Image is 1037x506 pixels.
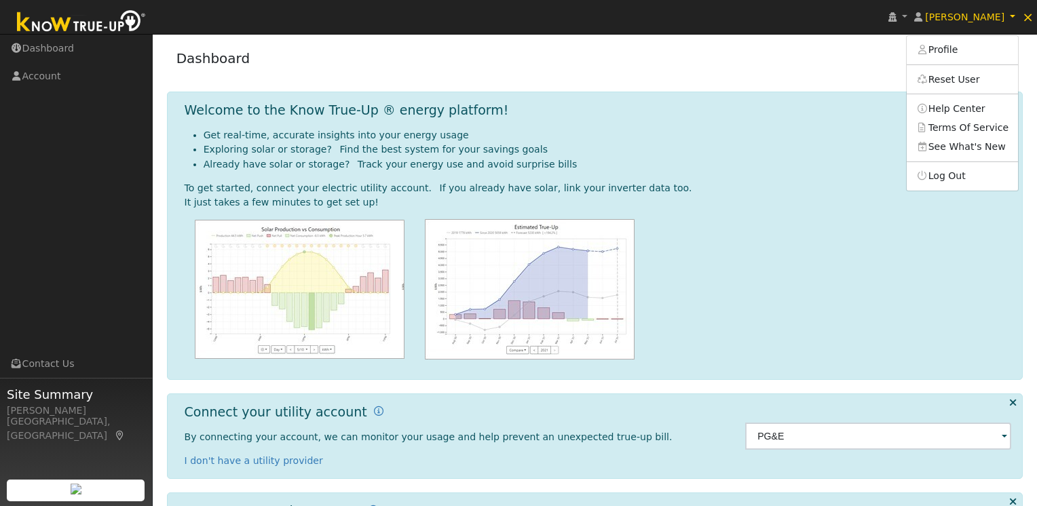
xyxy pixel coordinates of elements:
[185,102,509,118] h1: Welcome to the Know True-Up ® energy platform!
[10,7,153,38] img: Know True-Up
[114,430,126,441] a: Map
[176,50,250,66] a: Dashboard
[7,385,145,404] span: Site Summary
[204,128,1012,142] li: Get real-time, accurate insights into your energy usage
[1022,9,1034,25] span: ×
[185,455,323,466] a: I don't have a utility provider
[907,70,1018,89] a: Reset User
[7,404,145,418] div: [PERSON_NAME]
[907,99,1018,118] a: Help Center
[907,118,1018,137] a: Terms Of Service
[185,404,367,420] h1: Connect your utility account
[745,423,1011,450] input: Select a Utility
[925,12,1004,22] span: [PERSON_NAME]
[907,167,1018,186] a: Log Out
[907,137,1018,156] a: See What's New
[907,41,1018,60] a: Profile
[185,181,1012,195] div: To get started, connect your electric utility account. If you already have solar, link your inver...
[71,484,81,494] img: retrieve
[204,157,1012,172] li: Already have solar or storage? Track your energy use and avoid surprise bills
[185,195,1012,210] div: It just takes a few minutes to get set up!
[185,431,673,442] span: By connecting your account, we can monitor your usage and help prevent an unexpected true-up bill.
[204,142,1012,157] li: Exploring solar or storage? Find the best system for your savings goals
[7,414,145,443] div: [GEOGRAPHIC_DATA], [GEOGRAPHIC_DATA]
